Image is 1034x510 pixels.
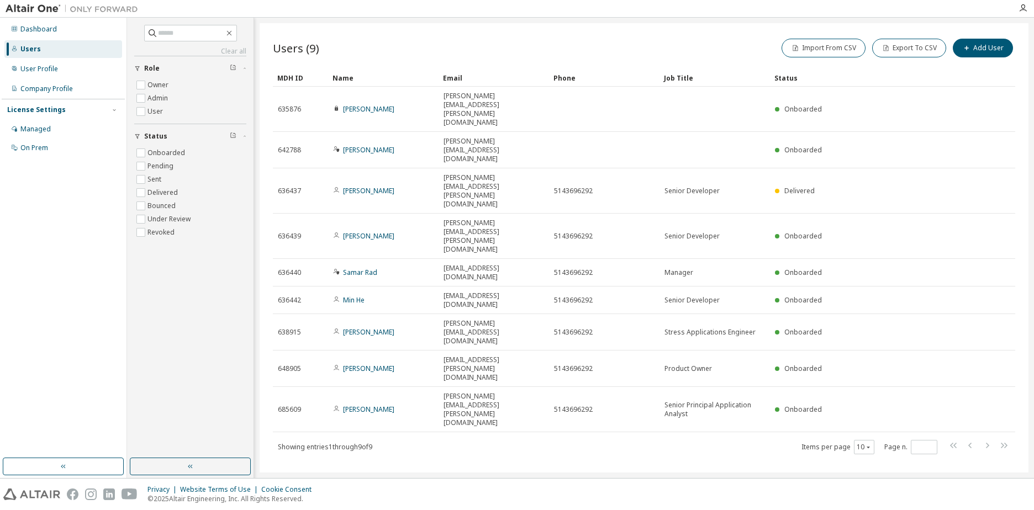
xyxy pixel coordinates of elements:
[230,64,236,73] span: Clear filter
[444,173,544,209] span: [PERSON_NAME][EMAIL_ADDRESS][PERSON_NAME][DOMAIN_NAME]
[554,405,593,414] span: 5143696292
[134,56,246,81] button: Role
[554,268,593,277] span: 5143696292
[147,173,163,186] label: Sent
[553,69,655,87] div: Phone
[67,488,78,500] img: facebook.svg
[147,186,180,199] label: Delivered
[134,47,246,56] a: Clear all
[122,488,138,500] img: youtube.svg
[784,405,822,414] span: Onboarded
[20,65,58,73] div: User Profile
[278,328,301,337] span: 638915
[343,145,394,155] a: [PERSON_NAME]
[277,69,324,87] div: MDH ID
[144,132,167,141] span: Status
[278,232,301,241] span: 636439
[278,268,301,277] span: 636440
[20,45,41,54] div: Users
[6,3,144,14] img: Altair One
[147,485,180,494] div: Privacy
[782,39,866,57] button: Import From CSV
[147,105,165,118] label: User
[664,328,756,337] span: Stress Applications Engineer
[278,405,301,414] span: 685609
[664,364,712,373] span: Product Owner
[444,392,544,427] span: [PERSON_NAME][EMAIL_ADDRESS][PERSON_NAME][DOMAIN_NAME]
[103,488,115,500] img: linkedin.svg
[147,78,171,92] label: Owner
[857,443,872,451] button: 10
[444,219,544,254] span: [PERSON_NAME][EMAIL_ADDRESS][PERSON_NAME][DOMAIN_NAME]
[784,268,822,277] span: Onboarded
[774,69,958,87] div: Status
[147,226,177,239] label: Revoked
[278,187,301,195] span: 636437
[273,40,319,56] span: Users (9)
[343,268,377,277] a: Samar Rad
[147,146,187,160] label: Onboarded
[278,105,301,114] span: 635876
[444,264,544,281] span: [EMAIL_ADDRESS][DOMAIN_NAME]
[278,364,301,373] span: 648905
[784,104,822,114] span: Onboarded
[147,199,178,212] label: Bounced
[784,145,822,155] span: Onboarded
[784,295,822,305] span: Onboarded
[278,296,301,305] span: 636442
[664,232,720,241] span: Senior Developer
[554,232,593,241] span: 5143696292
[147,212,193,226] label: Under Review
[343,405,394,414] a: [PERSON_NAME]
[884,440,937,454] span: Page n.
[444,92,544,127] span: [PERSON_NAME][EMAIL_ADDRESS][PERSON_NAME][DOMAIN_NAME]
[664,401,765,418] span: Senior Principal Application Analyst
[3,488,60,500] img: altair_logo.svg
[147,160,176,173] label: Pending
[343,186,394,195] a: [PERSON_NAME]
[444,137,544,163] span: [PERSON_NAME][EMAIL_ADDRESS][DOMAIN_NAME]
[7,105,66,114] div: License Settings
[784,327,822,337] span: Onboarded
[664,187,720,195] span: Senior Developer
[444,355,544,382] span: [EMAIL_ADDRESS][PERSON_NAME][DOMAIN_NAME]
[278,146,301,155] span: 642788
[554,328,593,337] span: 5143696292
[147,494,318,503] p: © 2025 Altair Engineering, Inc. All Rights Reserved.
[554,296,593,305] span: 5143696292
[554,364,593,373] span: 5143696292
[953,39,1013,57] button: Add User
[230,132,236,141] span: Clear filter
[784,186,815,195] span: Delivered
[180,485,261,494] div: Website Terms of Use
[20,125,51,134] div: Managed
[664,296,720,305] span: Senior Developer
[343,364,394,373] a: [PERSON_NAME]
[261,485,318,494] div: Cookie Consent
[664,69,766,87] div: Job Title
[20,25,57,34] div: Dashboard
[134,124,246,148] button: Status
[20,84,73,93] div: Company Profile
[343,104,394,114] a: [PERSON_NAME]
[85,488,97,500] img: instagram.svg
[784,364,822,373] span: Onboarded
[343,327,394,337] a: [PERSON_NAME]
[801,440,874,454] span: Items per page
[444,291,544,309] span: [EMAIL_ADDRESS][DOMAIN_NAME]
[20,144,48,152] div: On Prem
[664,268,693,277] span: Manager
[784,231,822,241] span: Onboarded
[872,39,946,57] button: Export To CSV
[343,295,365,305] a: Min He
[443,69,545,87] div: Email
[333,69,434,87] div: Name
[444,319,544,346] span: [PERSON_NAME][EMAIL_ADDRESS][DOMAIN_NAME]
[147,92,170,105] label: Admin
[343,231,394,241] a: [PERSON_NAME]
[554,187,593,195] span: 5143696292
[278,442,372,451] span: Showing entries 1 through 9 of 9
[144,64,160,73] span: Role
